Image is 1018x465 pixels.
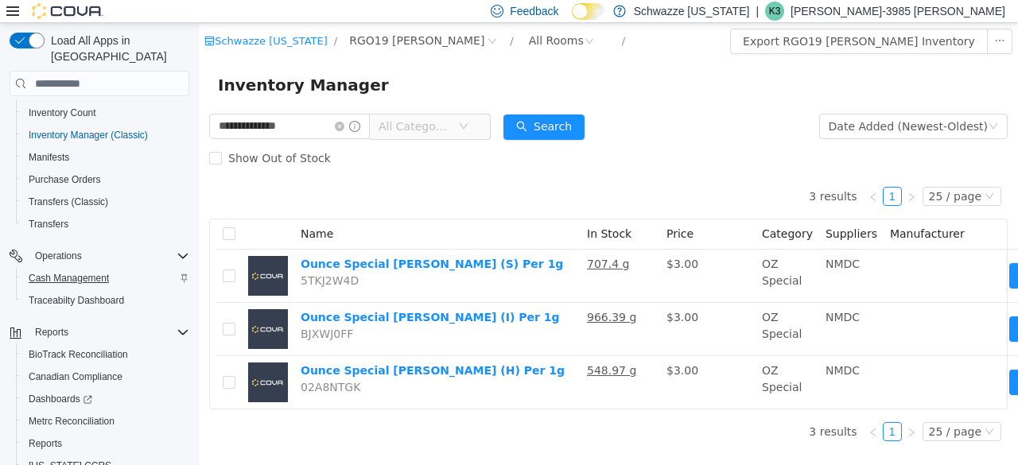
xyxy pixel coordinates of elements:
[29,173,101,186] span: Purchase Orders
[35,326,68,339] span: Reports
[16,289,196,312] button: Traceabilty Dashboard
[102,288,361,300] a: Ounce Special [PERSON_NAME] (I) Per 1g
[810,240,884,265] button: icon: swapMove
[703,399,722,418] li: Next Page
[3,321,196,343] button: Reports
[22,367,189,386] span: Canadian Compliance
[305,91,386,117] button: icon: searchSearch
[627,288,661,300] span: NMDC
[29,246,189,265] span: Operations
[29,294,124,307] span: Traceabilty Dashboard
[16,169,196,191] button: Purchase Orders
[16,432,196,455] button: Reports
[510,3,558,19] span: Feedback
[3,245,196,267] button: Operations
[791,2,1005,21] p: [PERSON_NAME]-3985 [PERSON_NAME]
[634,2,750,21] p: Schwazze [US_STATE]
[22,215,189,234] span: Transfers
[260,99,270,110] i: icon: down
[22,215,75,234] a: Transfers
[730,165,783,182] div: 25 / page
[557,333,620,386] td: OZ Special
[703,164,722,183] li: Next Page
[769,2,781,21] span: K3
[22,434,189,453] span: Reports
[23,129,138,141] span: Show Out of Stock
[22,269,115,288] a: Cash Management
[665,164,684,183] li: Previous Page
[22,103,189,122] span: Inventory Count
[572,3,605,20] input: Dark Mode
[16,366,196,388] button: Canadian Compliance
[29,370,122,383] span: Canadian Compliance
[16,410,196,432] button: Metrc Reconciliation
[22,291,189,310] span: Traceabilty Dashboard
[730,400,783,417] div: 25 / page
[102,204,134,217] span: Name
[29,218,68,231] span: Transfers
[423,12,426,24] span: /
[610,399,658,418] li: 3 results
[665,399,684,418] li: Previous Page
[22,170,189,189] span: Purchase Orders
[22,192,189,211] span: Transfers (Classic)
[22,170,107,189] a: Purchase Orders
[685,400,702,417] a: 1
[756,2,759,21] p: |
[468,204,495,217] span: Price
[22,103,103,122] a: Inventory Count
[810,293,884,319] button: icon: swapMove
[572,20,573,21] span: Dark Mode
[786,404,795,415] i: icon: down
[670,169,679,179] i: icon: left
[29,415,115,428] span: Metrc Reconciliation
[22,148,76,167] a: Manifests
[49,286,89,326] img: Ounce Special Shelf Deli (I) Per 1g placeholder
[627,204,678,217] span: Suppliers
[22,148,189,167] span: Manifests
[22,192,115,211] a: Transfers (Classic)
[49,233,89,273] img: Ounce Special Shelf Deli (S) Per 1g placeholder
[22,291,130,310] a: Traceabilty Dashboard
[684,164,703,183] li: 1
[102,251,160,264] span: 5TKJ2W4D
[29,437,62,450] span: Reports
[29,196,108,208] span: Transfers (Classic)
[388,234,430,247] u: 707.4 g
[627,341,661,354] span: NMDC
[685,165,702,182] a: 1
[102,341,366,354] a: Ounce Special [PERSON_NAME] (H) Per 1g
[29,393,92,405] span: Dashboards
[16,267,196,289] button: Cash Management
[22,412,189,431] span: Metrc Reconciliation
[388,204,433,217] span: In Stock
[16,191,196,213] button: Transfers (Classic)
[150,9,286,26] span: RGO19 Hobbs
[102,304,154,317] span: BJXWJ0FF
[19,49,200,75] span: Inventory Manager
[150,98,161,109] i: icon: info-circle
[29,348,128,361] span: BioTrack Reconciliation
[29,323,189,342] span: Reports
[35,250,82,262] span: Operations
[22,412,121,431] a: Metrc Reconciliation
[790,99,799,110] i: icon: down
[29,246,88,265] button: Operations
[22,434,68,453] a: Reports
[670,405,679,414] i: icon: left
[557,227,620,280] td: OZ Special
[45,33,189,64] span: Load All Apps in [GEOGRAPHIC_DATA]
[16,343,196,366] button: BioTrack Reconciliation
[388,341,437,354] u: 548.97 g
[29,107,96,119] span: Inventory Count
[49,339,89,379] img: Ounce Special Shelf Deli (H) Per 1g placeholder
[691,204,766,217] span: Manufacturer
[563,204,614,217] span: Category
[136,99,146,108] i: icon: close-circle
[29,129,148,141] span: Inventory Manager (Classic)
[180,95,252,111] span: All Categories
[468,288,499,300] span: $3.00
[22,126,154,145] a: Inventory Manager (Classic)
[468,234,499,247] span: $3.00
[29,323,75,342] button: Reports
